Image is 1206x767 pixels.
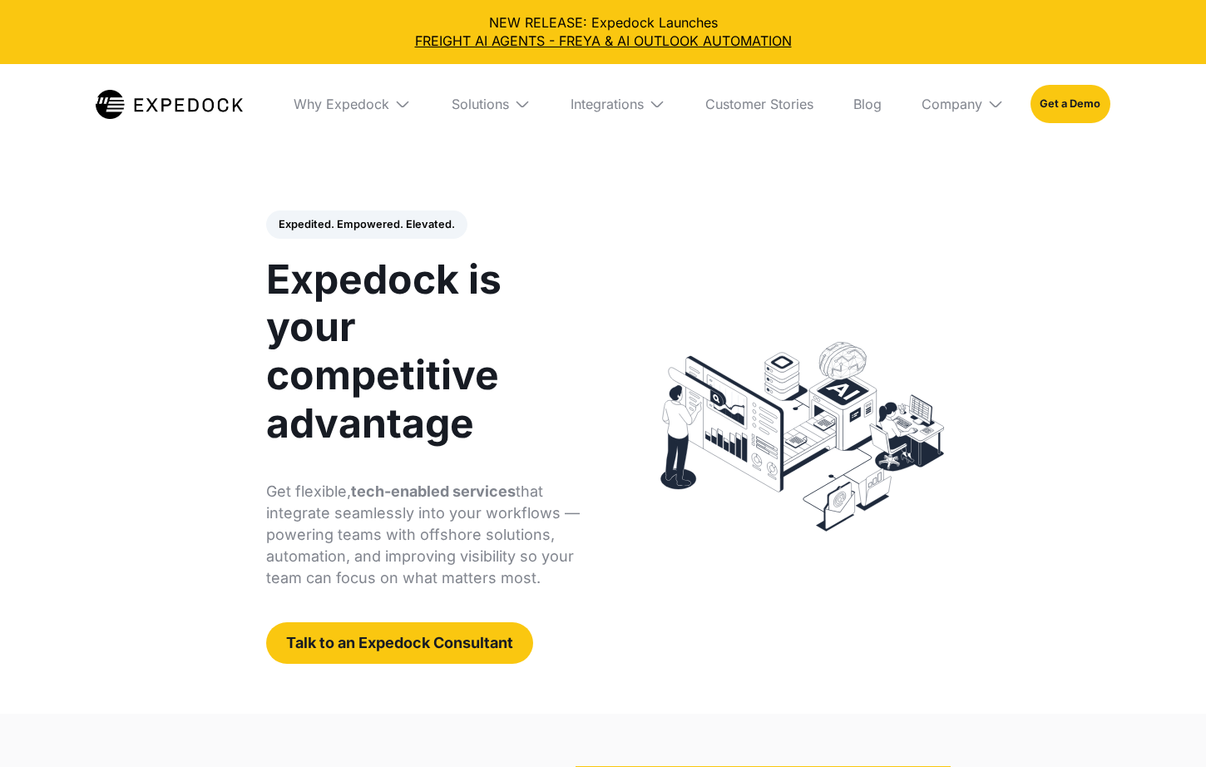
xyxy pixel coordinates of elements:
p: Get flexible, that integrate seamlessly into your workflows — powering teams with offshore soluti... [266,481,586,589]
a: FREIGHT AI AGENTS - FREYA & AI OUTLOOK AUTOMATION [13,32,1193,50]
a: Get a Demo [1031,85,1110,124]
h1: Expedock is your competitive advantage [266,255,586,448]
a: Customer Stories [692,64,827,144]
div: Solutions [452,96,509,112]
a: Blog [840,64,895,144]
div: NEW RELEASE: Expedock Launches [13,13,1193,51]
div: Integrations [571,96,644,112]
strong: tech-enabled services [351,482,516,500]
div: Why Expedock [294,96,389,112]
a: Talk to an Expedock Consultant [266,622,533,664]
div: Company [922,96,982,112]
